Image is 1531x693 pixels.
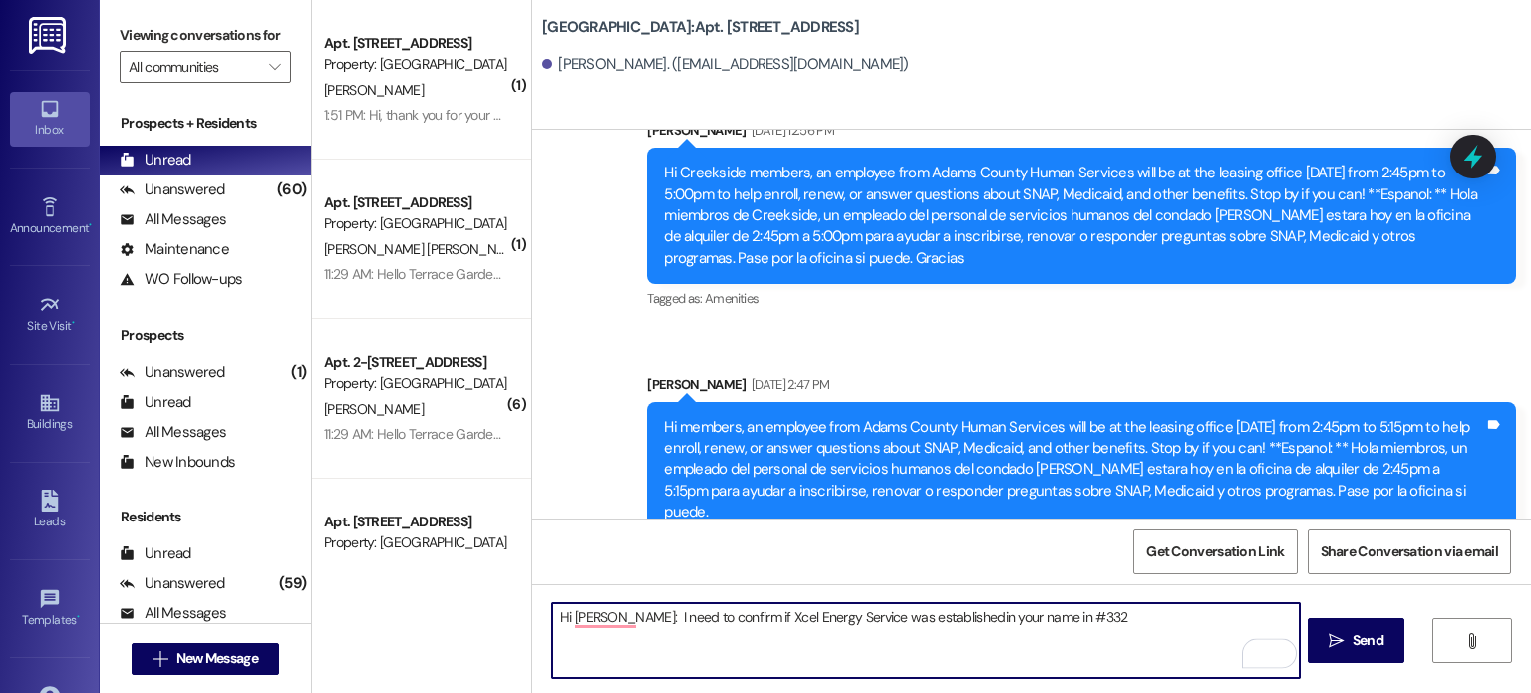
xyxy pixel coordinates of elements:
[120,543,191,564] div: Unread
[129,51,259,83] input: All communities
[286,357,311,388] div: (1)
[120,603,226,624] div: All Messages
[120,150,191,171] div: Unread
[1353,630,1383,651] span: Send
[664,163,1484,269] div: Hi Creekside members, an employee from Adams County Human Services will be at the leasing office ...
[10,582,90,636] a: Templates •
[324,240,526,258] span: [PERSON_NAME] [PERSON_NAME]
[324,400,424,418] span: [PERSON_NAME]
[705,290,759,307] span: Amenities
[324,512,508,532] div: Apt. [STREET_ADDRESS]
[120,239,229,260] div: Maintenance
[120,269,242,290] div: WO Follow-ups
[100,113,311,134] div: Prospects + Residents
[100,325,311,346] div: Prospects
[120,422,226,443] div: All Messages
[1308,529,1511,574] button: Share Conversation via email
[77,610,80,624] span: •
[274,568,311,599] div: (59)
[29,17,70,54] img: ResiDesk Logo
[10,92,90,146] a: Inbox
[176,648,258,669] span: New Message
[324,81,424,99] span: [PERSON_NAME]
[324,33,508,54] div: Apt. [STREET_ADDRESS]
[324,213,508,234] div: Property: [GEOGRAPHIC_DATA]
[324,532,508,553] div: Property: [GEOGRAPHIC_DATA]
[1308,618,1404,663] button: Send
[324,54,508,75] div: Property: [GEOGRAPHIC_DATA]
[72,316,75,330] span: •
[1329,633,1344,649] i: 
[10,386,90,440] a: Buildings
[120,20,291,51] label: Viewing conversations for
[747,374,830,395] div: [DATE] 2:47 PM
[120,362,225,383] div: Unanswered
[647,374,1516,402] div: [PERSON_NAME]
[120,392,191,413] div: Unread
[542,54,909,75] div: [PERSON_NAME]. ([EMAIL_ADDRESS][DOMAIN_NAME])
[89,218,92,232] span: •
[324,352,508,373] div: Apt. 2-[STREET_ADDRESS]
[272,174,311,205] div: (60)
[1146,541,1284,562] span: Get Conversation Link
[10,484,90,537] a: Leads
[120,573,225,594] div: Unanswered
[10,288,90,342] a: Site Visit •
[120,452,235,473] div: New Inbounds
[552,603,1299,678] textarea: To enrich screen reader interactions, please activate Accessibility in Grammarly extension settings
[100,507,311,527] div: Residents
[120,179,225,200] div: Unanswered
[153,651,167,667] i: 
[647,284,1516,313] div: Tagged as:
[1464,633,1479,649] i: 
[542,17,859,38] b: [GEOGRAPHIC_DATA]: Apt. [STREET_ADDRESS]
[747,120,834,141] div: [DATE] 12:56 PM
[1133,529,1297,574] button: Get Conversation Link
[132,643,279,675] button: New Message
[324,192,508,213] div: Apt. [STREET_ADDRESS]
[120,209,226,230] div: All Messages
[324,106,916,124] div: 1:51 PM: Hi, thank you for your message. Our team will get back to you [DATE] during regular offi...
[647,120,1516,148] div: [PERSON_NAME]
[1321,541,1498,562] span: Share Conversation via email
[324,373,508,394] div: Property: [GEOGRAPHIC_DATA]
[269,59,280,75] i: 
[664,417,1484,523] div: Hi members, an employee from Adams County Human Services will be at the leasing office [DATE] fro...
